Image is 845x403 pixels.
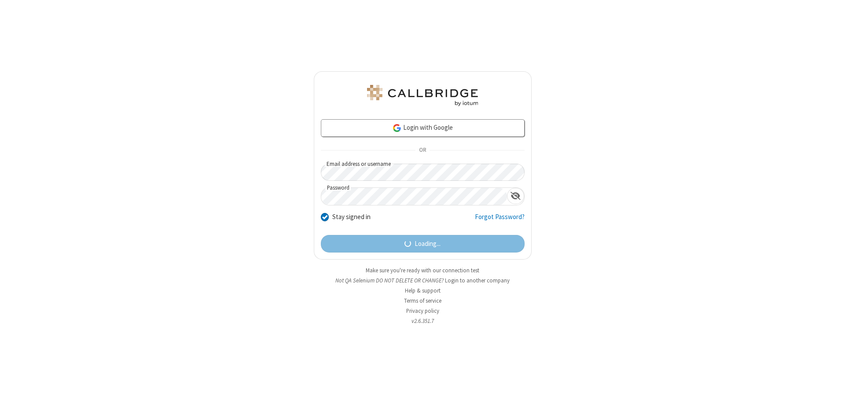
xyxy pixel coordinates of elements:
button: Loading... [321,235,525,253]
a: Terms of service [404,297,441,304]
span: Loading... [415,239,441,249]
span: OR [415,144,430,157]
label: Stay signed in [332,212,371,222]
img: QA Selenium DO NOT DELETE OR CHANGE [365,85,480,106]
input: Email address or username [321,164,525,181]
a: Forgot Password? [475,212,525,229]
div: Show password [507,188,524,204]
img: google-icon.png [392,123,402,133]
a: Make sure you're ready with our connection test [366,267,479,274]
a: Help & support [405,287,441,294]
a: Login with Google [321,119,525,137]
li: Not QA Selenium DO NOT DELETE OR CHANGE? [314,276,532,285]
a: Privacy policy [406,307,439,315]
li: v2.6.351.7 [314,317,532,325]
button: Login to another company [445,276,510,285]
input: Password [321,188,507,205]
